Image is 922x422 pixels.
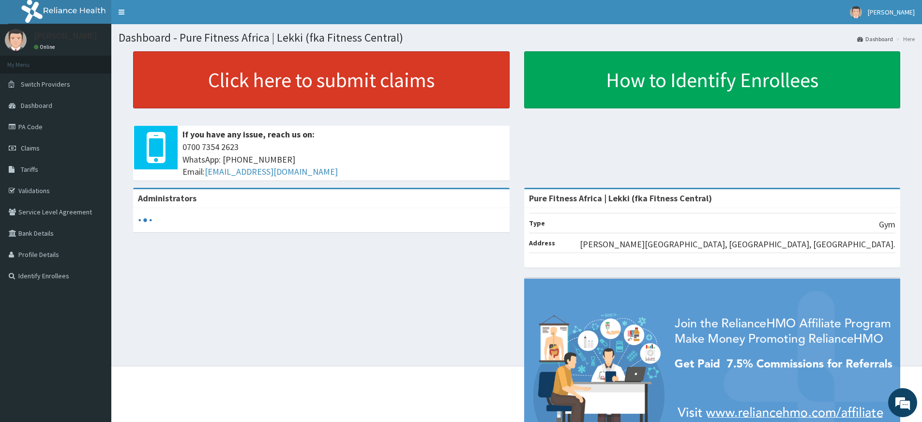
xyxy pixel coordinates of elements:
p: [PERSON_NAME] [34,31,97,40]
svg: audio-loading [138,213,152,227]
span: [PERSON_NAME] [868,8,915,16]
p: [PERSON_NAME][GEOGRAPHIC_DATA], [GEOGRAPHIC_DATA], [GEOGRAPHIC_DATA]. [580,238,895,251]
strong: Pure Fitness Africa | Lekki (fka Fitness Central) [529,193,712,204]
li: Here [894,35,915,43]
span: 0700 7354 2623 WhatsApp: [PHONE_NUMBER] Email: [182,141,505,178]
b: Type [529,219,545,227]
a: Click here to submit claims [133,51,510,108]
p: Gym [879,218,895,231]
b: Address [529,239,555,247]
h1: Dashboard - Pure Fitness Africa | Lekki (fka Fitness Central) [119,31,915,44]
a: Online [34,44,57,50]
span: Dashboard [21,101,52,110]
a: How to Identify Enrollees [524,51,901,108]
img: User Image [850,6,862,18]
a: [EMAIL_ADDRESS][DOMAIN_NAME] [205,166,338,177]
a: Dashboard [857,35,893,43]
b: If you have any issue, reach us on: [182,129,315,140]
b: Administrators [138,193,196,204]
span: Switch Providers [21,80,70,89]
img: User Image [5,29,27,51]
span: Tariffs [21,165,38,174]
span: Claims [21,144,40,152]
